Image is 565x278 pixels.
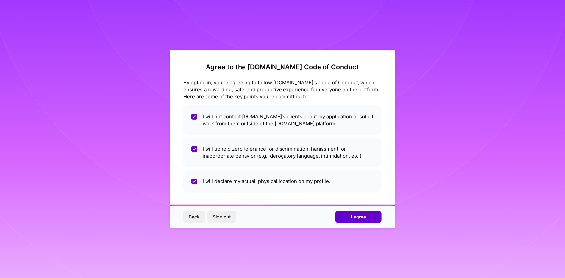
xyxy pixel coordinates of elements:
[351,214,366,220] span: I agree
[183,211,205,223] button: Back
[183,170,382,193] li: I will declare my actual, physical location on my profile.
[335,211,382,223] button: I agree
[183,138,382,167] li: I will uphold zero tolerance for discrimination, harassment, or inappropriate behavior (e.g., der...
[183,79,382,100] div: By opting in, you're agreeing to follow [DOMAIN_NAME]'s Code of Conduct, which ensures a rewardin...
[189,214,200,220] span: Back
[213,214,231,220] span: Sign out
[183,63,382,71] h2: Agree to the [DOMAIN_NAME] Code of Conduct
[207,211,236,223] button: Sign out
[183,105,382,135] li: I will not contact [DOMAIN_NAME]'s clients about my application or solicit work from them outside...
